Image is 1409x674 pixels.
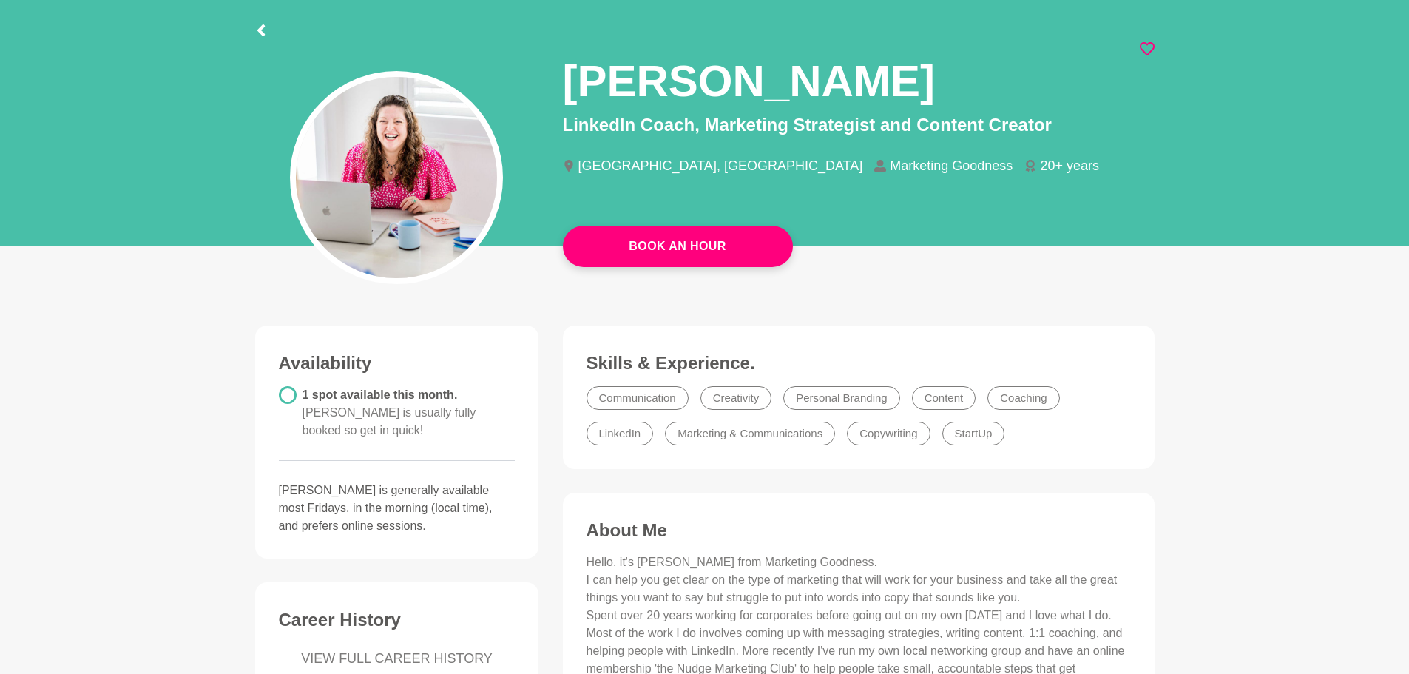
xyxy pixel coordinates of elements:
[563,159,875,172] li: [GEOGRAPHIC_DATA], [GEOGRAPHIC_DATA]
[587,352,1131,374] h3: Skills & Experience.
[874,159,1024,172] li: Marketing Goodness
[279,649,516,669] a: VIEW FULL CAREER HISTORY
[279,352,516,374] h3: Availability
[303,406,476,437] span: [PERSON_NAME] is usually fully booked so get in quick!
[1024,159,1111,172] li: 20+ years
[587,519,1131,542] h3: About Me
[563,226,793,267] a: Book An Hour
[303,388,476,437] span: 1 spot available this month.
[279,609,516,631] h3: Career History
[279,482,516,535] p: [PERSON_NAME] is generally available most Fridays, in the morning (local time), and prefers onlin...
[563,112,1155,138] p: LinkedIn Coach, Marketing Strategist and Content Creator
[563,53,935,109] h1: [PERSON_NAME]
